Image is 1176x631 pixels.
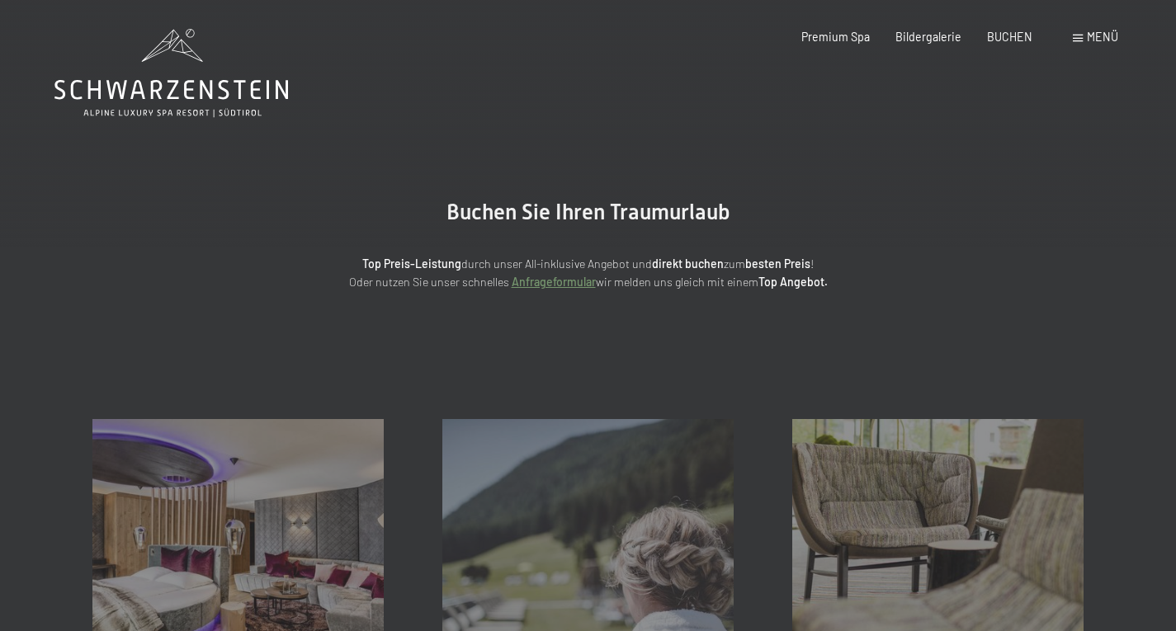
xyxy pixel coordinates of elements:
strong: Top Preis-Leistung [362,257,461,271]
span: Buchen Sie Ihren Traumurlaub [446,200,730,224]
a: Bildergalerie [895,30,961,44]
p: durch unser All-inklusive Angebot und zum ! Oder nutzen Sie unser schnelles wir melden uns gleich... [225,255,952,292]
a: Anfrageformular [512,275,596,289]
a: Premium Spa [801,30,870,44]
strong: direkt buchen [652,257,724,271]
span: Menü [1087,30,1118,44]
strong: Top Angebot. [758,275,828,289]
a: BUCHEN [987,30,1032,44]
strong: besten Preis [745,257,810,271]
